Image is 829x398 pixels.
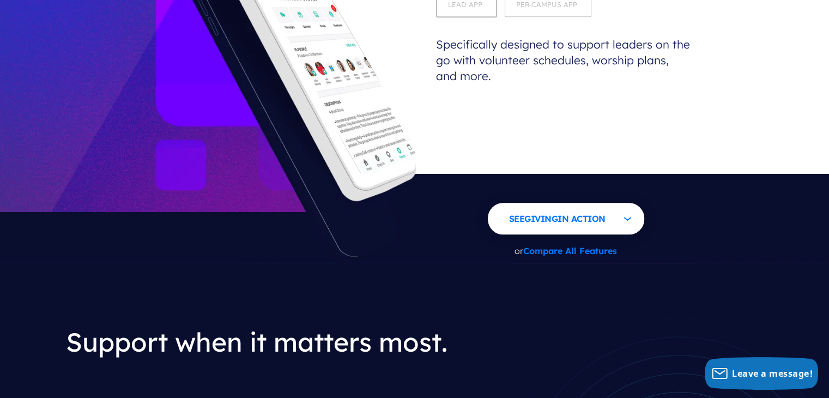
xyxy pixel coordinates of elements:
[66,318,485,367] h2: Support when it matters most.
[488,239,644,263] p: or
[433,20,695,100] p: Specifically designed to support leaders on the go with volunteer schedules, worship plans, and m...
[524,213,558,224] span: Giving
[705,357,818,390] button: Leave a message!
[488,203,644,234] button: SeeGivingin Action
[523,245,617,256] a: Compare All Features
[732,367,813,379] span: Leave a message!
